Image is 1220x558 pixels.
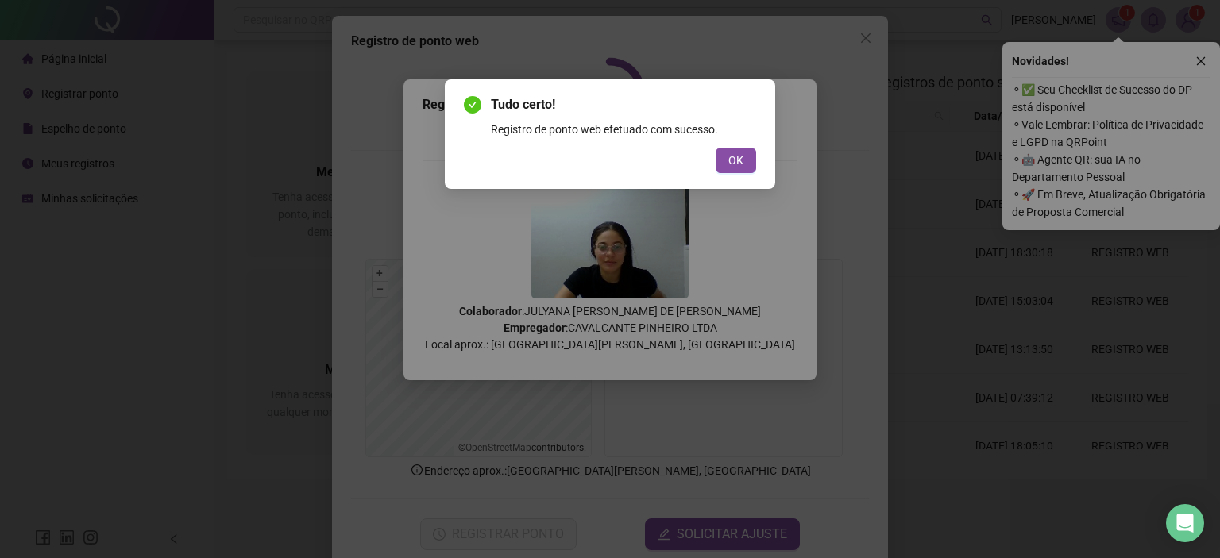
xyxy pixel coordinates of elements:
span: Tudo certo! [491,95,756,114]
span: check-circle [464,96,481,114]
div: Open Intercom Messenger [1166,504,1204,542]
span: OK [728,152,743,169]
div: Registro de ponto web efetuado com sucesso. [491,121,756,138]
button: OK [716,148,756,173]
